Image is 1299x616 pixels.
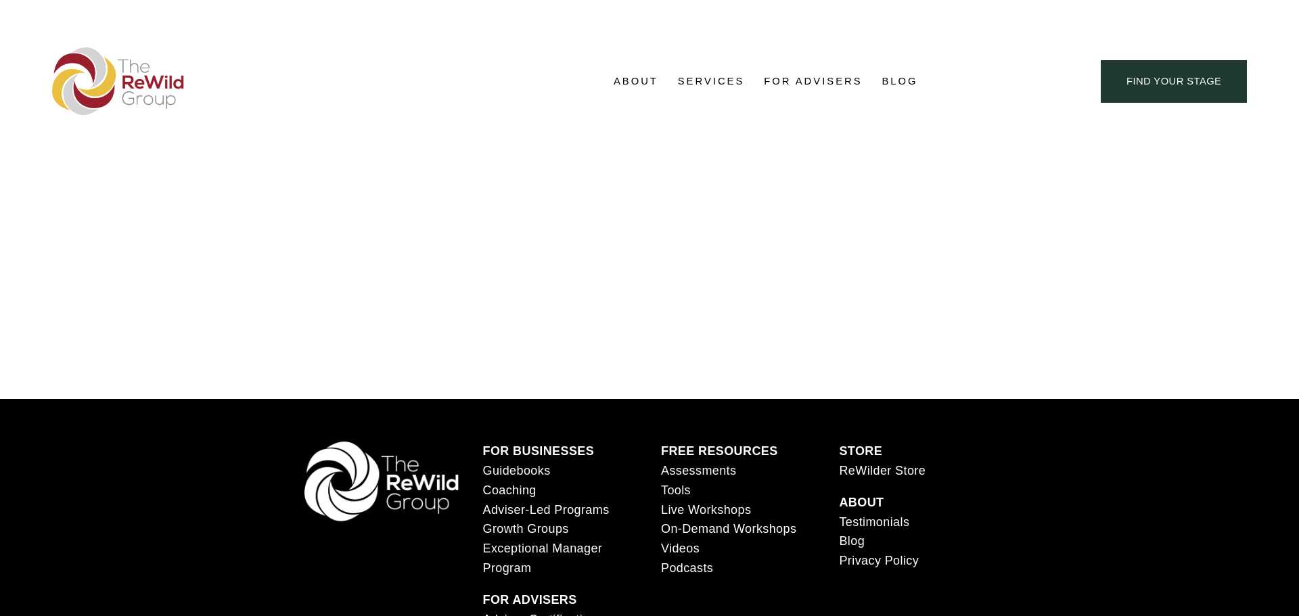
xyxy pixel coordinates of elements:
[882,71,917,91] a: Blog
[483,500,610,520] a: Adviser-Led Programs
[764,71,862,91] a: For Advisers
[483,461,551,481] a: Guidebooks
[839,551,919,571] a: Privacy Policy
[614,72,658,91] span: About
[483,442,595,461] a: FOR BUSINESSES
[661,500,751,520] a: Live Workshops
[839,442,882,461] a: STORE
[483,519,569,539] a: Growth Groups
[483,481,537,500] a: Coaching
[661,481,691,500] a: Tools
[661,442,778,461] a: FREE RESOURCES
[839,461,926,481] a: ReWilder Store
[661,539,700,559] a: Videos
[839,531,865,551] a: Blog
[483,590,577,610] a: FOR ADVISERS
[483,522,569,536] span: Growth Groups
[661,461,736,481] a: Assessments
[839,496,884,509] strong: ABOUT
[839,444,882,458] strong: STORE
[483,444,595,458] strong: FOR BUSINESSES
[661,559,713,578] a: Podcasts
[678,72,745,91] span: Services
[483,542,603,575] span: Exceptional Manager Program
[839,493,884,513] a: ABOUT
[1101,60,1247,103] a: find your stage
[52,47,185,115] img: The ReWild Group
[678,71,745,91] a: folder dropdown
[839,513,909,532] a: Testimonials
[483,593,577,607] strong: FOR ADVISERS
[483,539,638,578] a: Exceptional Manager Program
[614,71,658,91] a: folder dropdown
[661,444,778,458] strong: FREE RESOURCES
[661,519,796,539] a: On-Demand Workshops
